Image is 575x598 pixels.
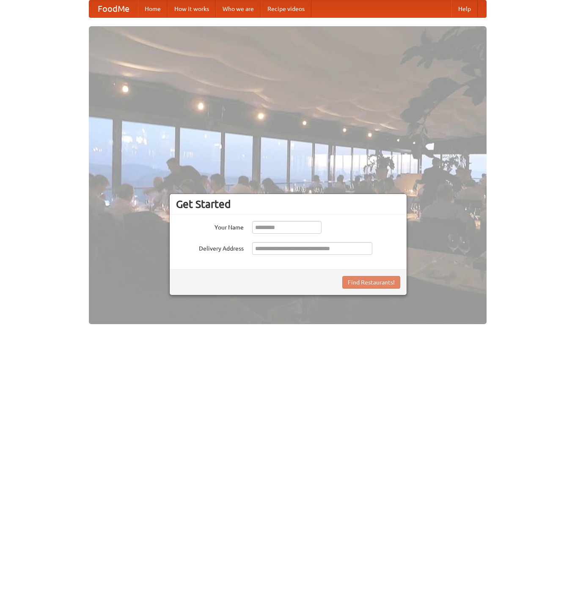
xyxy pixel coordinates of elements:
[451,0,478,17] a: Help
[342,276,400,289] button: Find Restaurants!
[176,221,244,232] label: Your Name
[176,242,244,253] label: Delivery Address
[89,0,138,17] a: FoodMe
[216,0,261,17] a: Who we are
[176,198,400,210] h3: Get Started
[138,0,168,17] a: Home
[261,0,311,17] a: Recipe videos
[168,0,216,17] a: How it works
